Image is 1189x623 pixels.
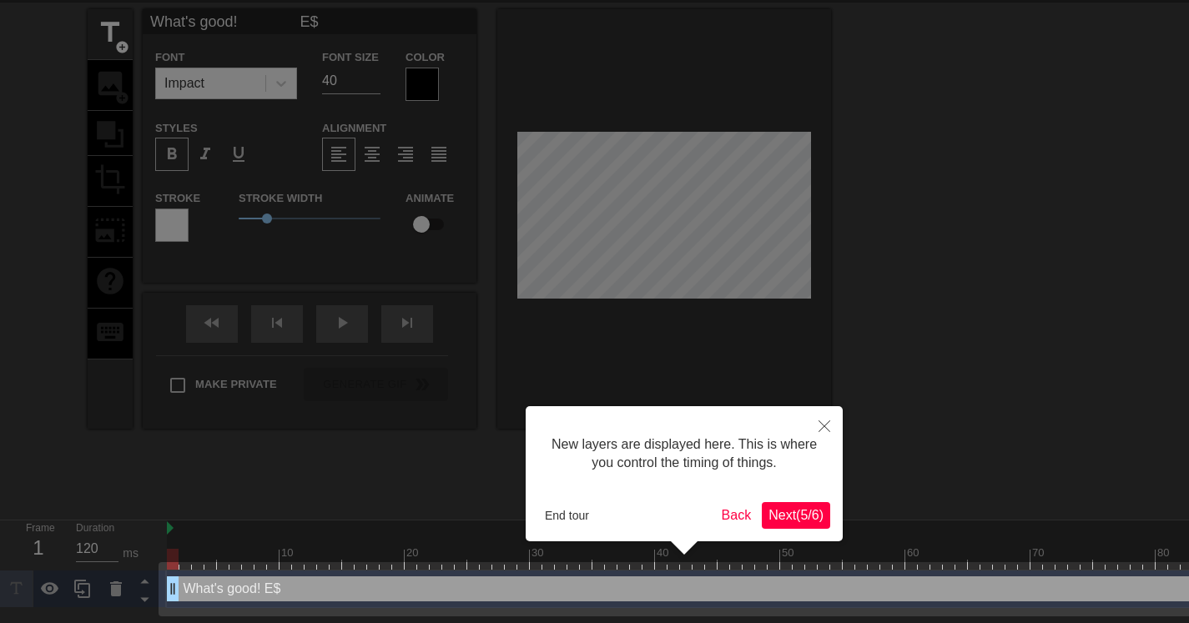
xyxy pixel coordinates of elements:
[806,406,843,445] button: Close
[538,419,830,490] div: New layers are displayed here. This is where you control the timing of things.
[715,502,758,529] button: Back
[768,508,824,522] span: Next ( 5 / 6 )
[762,502,830,529] button: Next
[538,503,596,528] button: End tour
